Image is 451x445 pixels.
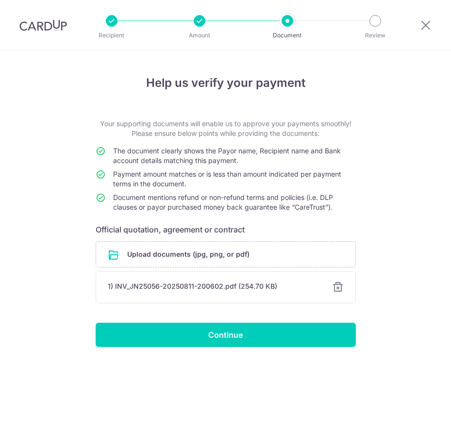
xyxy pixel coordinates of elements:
[113,147,341,165] span: The document clearly shows the Payor name, Recipient name and Bank account details matching this ...
[113,193,333,211] span: Document mentions refund or non-refund terms and policies (i.e. DLP clauses or payor purchased mo...
[96,74,356,92] h4: Help us verify your payment
[113,170,341,188] span: Payment amount matches or is less than amount indicated per payment terms in the document.
[260,31,315,40] p: Document
[96,323,356,347] input: Continue
[389,416,441,440] iframe: Opens a widget where you can find more information
[348,31,402,40] p: Review
[96,119,356,138] p: Your supporting documents will enable us to approve your payments smoothly! Please ensure below p...
[172,31,227,40] p: Amount
[19,19,67,31] img: CardUp
[96,241,356,267] div: Upload documents (jpg, png, or pdf)
[108,281,320,291] div: 1) INV_JN25056-20250811-200602.pdf (254.70 KB)
[96,224,356,235] h6: Official quotation, agreement or contract
[84,31,139,40] p: Recipient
